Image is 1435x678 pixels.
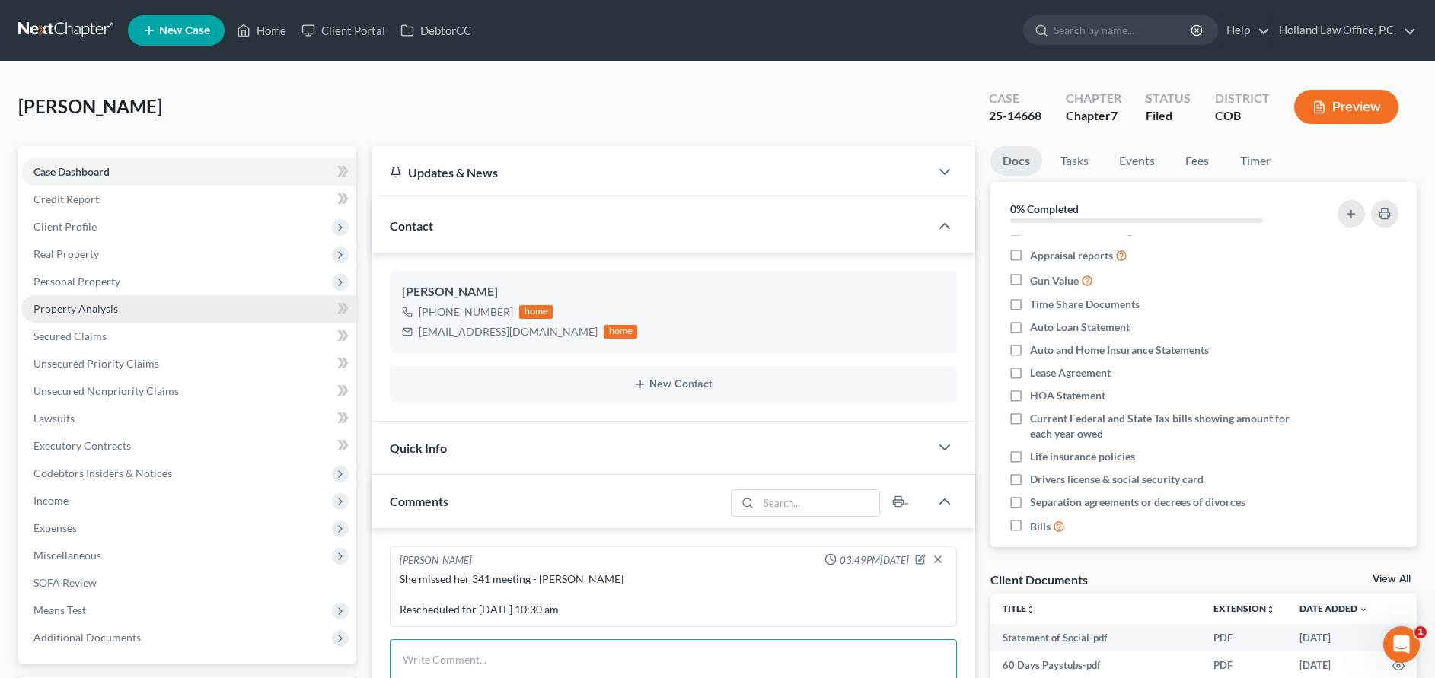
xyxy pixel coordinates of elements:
span: Current Federal and State Tax bills showing amount for each year owed [1030,411,1297,441]
span: Property Analysis [33,302,118,315]
a: Home [229,17,294,44]
span: [PERSON_NAME] [18,95,162,117]
div: She missed her 341 meeting - [PERSON_NAME] Rescheduled for [DATE] 10:30 am [400,571,946,617]
input: Search by name... [1054,16,1193,44]
span: Miscellaneous [33,549,101,562]
span: SOFA Review [33,576,97,589]
a: Holland Law Office, P.C. [1271,17,1416,44]
i: unfold_more [1266,605,1275,614]
span: Secured Claims [33,329,107,342]
div: Chapter [1066,107,1121,125]
span: Additional Documents [33,631,141,644]
span: Client Profile [33,220,97,233]
span: Contact [390,218,433,233]
a: Help [1219,17,1270,44]
div: [PERSON_NAME] [400,553,472,568]
td: PDF [1201,624,1287,651]
div: District [1215,90,1270,107]
span: Drivers license & social security card [1030,472,1204,487]
a: Unsecured Nonpriority Claims [21,377,356,405]
span: Appraisal reports [1030,248,1113,263]
span: Lease Agreement [1030,365,1111,380]
div: [EMAIL_ADDRESS][DOMAIN_NAME] [419,324,598,339]
input: Search... [758,490,879,516]
span: Gun Value [1030,273,1079,288]
span: Auto Loan Statement [1030,320,1130,335]
td: Statement of Social-pdf [990,624,1201,651]
td: [DATE] [1287,624,1380,651]
a: Events [1107,146,1167,176]
i: expand_more [1359,605,1368,614]
a: Docs [990,146,1042,176]
iframe: Intercom live chat [1383,626,1420,663]
div: Case [989,90,1041,107]
span: Executory Contracts [33,439,131,452]
a: Tasks [1048,146,1101,176]
div: [PERSON_NAME] [402,283,944,301]
a: Titleunfold_more [1003,603,1035,614]
a: Extensionunfold_more [1213,603,1275,614]
a: SOFA Review [21,569,356,597]
span: Life insurance policies [1030,449,1135,464]
a: View All [1373,574,1411,584]
div: home [519,305,553,319]
a: Timer [1228,146,1283,176]
span: Expenses [33,521,77,534]
span: Means Test [33,603,86,616]
span: Auto and Home Insurance Statements [1030,342,1209,358]
strong: 0% Completed [1010,202,1079,215]
div: Client Documents [990,571,1088,587]
div: home [604,325,637,339]
div: Updates & News [390,164,910,180]
a: Property Analysis [21,295,356,323]
span: Comments [390,494,448,508]
span: 7 [1111,108,1118,123]
a: Executory Contracts [21,432,356,460]
button: Preview [1294,90,1398,124]
span: Time Share Documents [1030,297,1140,312]
span: Case Dashboard [33,165,110,178]
span: Unsecured Nonpriority Claims [33,384,179,397]
div: Status [1146,90,1191,107]
span: HOA Statement [1030,388,1105,403]
span: Codebtors Insiders & Notices [33,466,172,479]
button: New Contact [402,378,944,390]
div: COB [1215,107,1270,125]
span: Income [33,494,69,507]
span: New Case [159,25,210,37]
a: Date Added expand_more [1299,603,1368,614]
span: 03:49PM[DATE] [840,553,909,568]
a: Fees [1173,146,1222,176]
span: Separation agreements or decrees of divorces [1030,495,1245,510]
div: [PHONE_NUMBER] [419,304,513,320]
a: Lawsuits [21,405,356,432]
span: Quick Info [390,441,447,455]
a: Case Dashboard [21,158,356,186]
div: Chapter [1066,90,1121,107]
span: Real Property [33,247,99,260]
div: 25-14668 [989,107,1041,125]
span: Unsecured Priority Claims [33,357,159,370]
div: Filed [1146,107,1191,125]
span: Credit Report [33,193,99,205]
span: Personal Property [33,275,120,288]
a: Secured Claims [21,323,356,350]
span: Lawsuits [33,412,75,425]
span: Bills [1030,519,1051,534]
a: Client Portal [294,17,393,44]
a: Credit Report [21,186,356,213]
a: DebtorCC [393,17,479,44]
a: Unsecured Priority Claims [21,350,356,377]
span: 1 [1414,626,1427,638]
i: unfold_more [1026,605,1035,614]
